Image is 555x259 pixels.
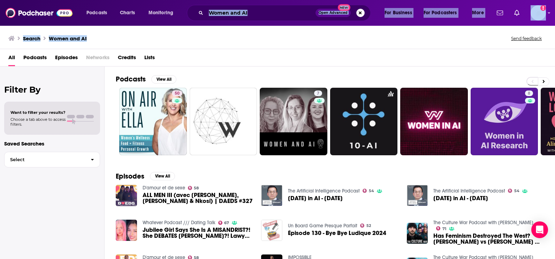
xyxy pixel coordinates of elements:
span: Has Feminism Destroyed The West? [PERSON_NAME] vs [PERSON_NAME] w/ [PERSON_NAME] & [PERSON_NAME] [433,233,544,245]
span: ALL MEN III (avec [PERSON_NAME], [PERSON_NAME] & Nkosi) | DAEDS #327 [143,192,253,204]
p: Saved Searches [4,140,100,147]
img: Jubilee Girl Says She Is A MlSANDRlST?! She DEBATES Brian?! Lawyer Boss Babe?! | Dating Talk #245 [116,220,137,241]
a: 54 [363,189,374,193]
button: open menu [144,7,182,18]
button: open menu [82,7,116,18]
a: Jubilee Girl Says She Is A MlSANDRlST?! She DEBATES Brian?! Lawyer Boss Babe?! | Dating Talk #245 [143,227,253,239]
button: Select [4,152,100,167]
h3: Search [23,35,40,42]
img: Today in AI - February 11, 2025 [261,185,282,206]
span: Monitoring [149,8,173,18]
span: Want to filter your results? [10,110,66,115]
button: open menu [467,7,493,18]
a: Credits [118,52,136,66]
span: Open Advanced [319,11,348,15]
span: New [338,4,350,11]
button: Show profile menu [531,5,546,21]
a: Episodes [55,52,78,66]
img: Épisode 130 - Bye Bye Ludique 2024 [261,220,282,241]
a: Show notifications dropdown [494,7,506,19]
span: [DATE] in AI - [DATE] [288,195,343,201]
button: Open AdvancedNew [315,9,351,17]
span: Choose a tab above to access filters. [10,117,66,127]
a: 58 [188,186,199,190]
a: Has Feminism Destroyed The West? Myron Gaines vs Kat Timpf w/ Alex Stein & Tim Pool [433,233,544,245]
span: 54 [514,189,519,193]
span: [DATE] in AI - [DATE] [433,195,488,201]
span: Charts [120,8,135,18]
span: Jubilee Girl Says She Is A MlSANDRlST?! She DEBATES [PERSON_NAME]?! Lawyer Boss Babe?! | Dating T... [143,227,253,239]
span: 71 [442,227,446,230]
img: ALL MEN III (avec Chris Negrowski, Gardillac & Nkosi) | DAEDS #327 [116,185,137,206]
h2: Episodes [116,172,144,181]
a: 50 [172,91,182,96]
img: Podchaser - Follow, Share and Rate Podcasts [6,6,73,19]
a: D'amour et de sexe [143,185,185,191]
a: Épisode 130 - Bye Bye Ludique 2024 [288,230,386,236]
button: open menu [419,7,467,18]
button: View All [150,172,175,180]
a: Charts [115,7,139,18]
a: Lists [144,52,155,66]
a: 50 [119,88,187,155]
button: View All [151,75,176,84]
span: 54 [369,189,374,193]
a: Show notifications dropdown [511,7,522,19]
span: 50 [175,90,180,97]
button: Send feedback [509,36,544,41]
a: 71 [436,226,446,230]
span: 52 [366,224,371,227]
button: open menu [380,7,421,18]
a: Today in AI - February 11, 2025 [288,195,343,201]
a: 54 [508,189,519,193]
img: Today in AI - February 10, 2025 [407,185,428,206]
span: 58 [194,187,199,190]
span: For Podcasters [424,8,457,18]
img: Has Feminism Destroyed The West? Myron Gaines vs Kat Timpf w/ Alex Stein & Tim Pool [407,223,428,244]
h2: Podcasts [116,75,146,84]
a: 52 [360,223,371,228]
h2: Filter By [4,85,100,95]
span: Networks [86,52,109,66]
a: EpisodesView All [116,172,175,181]
span: More [472,8,484,18]
a: All [8,52,15,66]
input: Search podcasts, credits, & more... [206,7,315,18]
a: Podcasts [23,52,47,66]
a: 8 [471,88,538,155]
a: Whatever Podcast /// Dating Talk [143,220,215,226]
a: 7 [260,88,327,155]
a: ALL MEN III (avec Chris Negrowski, Gardillac & Nkosi) | DAEDS #327 [143,192,253,204]
div: Open Intercom Messenger [531,221,548,238]
img: User Profile [531,5,546,21]
a: 8 [525,91,533,96]
a: Un Board Game Presque Parfait [288,223,357,229]
span: For Business [385,8,412,18]
a: The Culture War Podcast with Tim Pool [433,220,533,226]
a: 67 [218,221,229,225]
span: Logged in as amanda.moss [531,5,546,21]
a: The Artificial Intelligence Podcast [433,188,505,194]
div: Search podcasts, credits, & more... [193,5,377,21]
a: 7 [314,91,322,96]
span: Select [5,157,85,162]
a: PodcastsView All [116,75,176,84]
span: 7 [317,90,319,97]
h3: Women and AI [49,35,87,42]
a: Today in AI - February 10, 2025 [433,195,488,201]
a: The Artificial Intelligence Podcast [288,188,360,194]
span: Podcasts [86,8,107,18]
